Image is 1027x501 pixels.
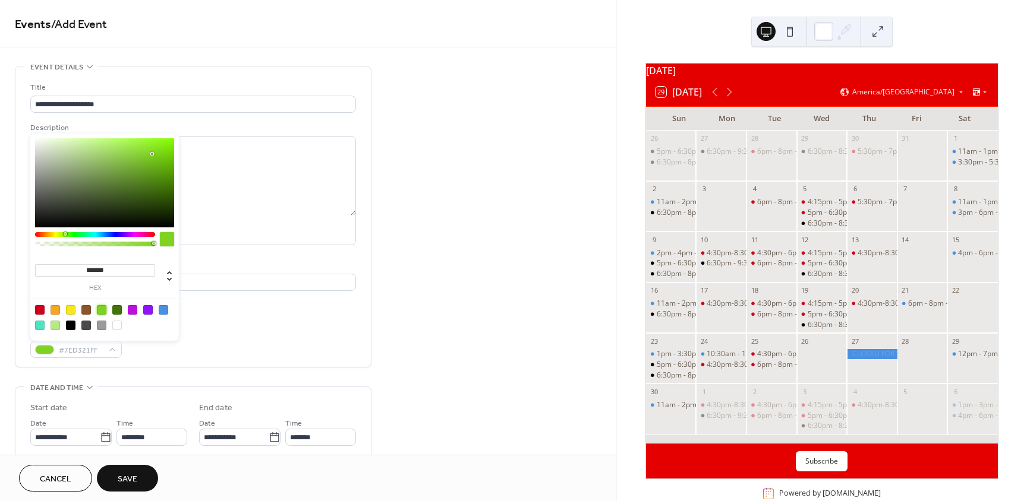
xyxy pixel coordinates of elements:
div: 4:30pm-8:30pm SCWAVE [707,299,789,309]
div: 4:30pm-8:30pm SCWAVE [847,299,897,309]
div: 1 [700,387,708,396]
div: 6:30pm - 9:30pm - YOUNG LIFE [696,411,746,421]
span: Date [199,417,215,430]
div: 6pm - 8pm - [PERSON_NAME] [757,309,855,319]
div: Description [30,122,354,134]
span: America/[GEOGRAPHIC_DATA] [852,88,954,96]
div: 5:30pm - 7pm - LIGHT DINKERS PICKLEBALL [858,197,1001,207]
div: 6:30pm - 8:30pm - LC [DEMOGRAPHIC_DATA] STUDY [808,421,983,431]
div: 5:30pm - 7pm - LIGHT DINKERS PICKLEBALL [847,197,897,207]
div: 11am - 1pm - GUDEX BIRTHDAY PARTY [947,197,998,207]
div: 6pm - 8pm - WENDY PICKLEBALL [746,147,797,157]
div: 6:30pm - 9:30pm - YOUNG LIFE [707,258,809,268]
div: 6:30pm - 8pm - AVERAGE JOES GAME NIGHT [646,370,697,380]
div: 4:30pm-8:30pm SCWAVE [847,400,897,410]
div: Start date [30,402,67,414]
div: 6:30pm - 8:30pm - LC [DEMOGRAPHIC_DATA] STUDY [808,147,983,157]
div: 4 [850,387,859,396]
div: 4:30pm-8:30pm SCWAVE [707,360,789,370]
div: 2pm - 4pm - [PERSON_NAME] BIRTHDAY PARTY [657,248,814,258]
div: 9 [650,235,659,244]
div: 4:30pm-8:30pm SCWAVE [696,360,746,370]
div: 11am - 2pm - ADAMS BIRTHDAY PARTY [646,197,697,207]
div: 1 [951,134,960,143]
div: 5pm - 6:30pm RISING STARS BASKETBALL 2 [797,258,848,268]
div: 18 [750,286,759,295]
div: Fri [893,107,941,131]
div: Mon [703,107,751,131]
div: Thu [846,107,893,131]
div: 1pm - 3:30pm - GROMOSKE GET TOGETHER [657,349,802,359]
div: Powered by [779,489,881,499]
div: 8 [951,185,960,194]
div: 4:15pm - 5pm - RISING STARS [797,299,848,309]
span: Time [285,417,302,430]
div: 15 [951,235,960,244]
div: 6pm - 8pm - WENDY PICKLEBALL [746,411,797,421]
div: 4 [750,185,759,194]
div: 27 [700,134,708,143]
div: Location [30,259,354,272]
div: 6:30pm - 9:30pm - YOUNG LIFE [696,258,746,268]
div: 11 [750,235,759,244]
div: 4:15pm - 5pm - RISING STARS [808,400,905,410]
div: 5:30pm - 7pm - LIGHT DINKERS PICKLEBALL [847,147,897,157]
div: 25 [750,337,759,345]
div: 5pm - 6:30pm RISING STARS BASKETBALL 2 [808,258,952,268]
span: Event details [30,61,83,74]
span: Time [116,417,133,430]
label: hex [35,285,155,291]
button: Cancel [19,465,92,492]
div: 12pm - 7pm -CUELLER PARTY [947,349,998,359]
a: [DOMAIN_NAME] [823,489,881,499]
div: 5pm - 6:30pm RISING STARS BASKETBALL 2 [797,411,848,421]
div: 11am - 2pm - [PERSON_NAME] BIRTHDAY PARTY [657,197,818,207]
div: 26 [801,337,809,345]
span: Date [30,417,46,430]
div: 6pm - 8pm - [PERSON_NAME] [757,360,855,370]
div: 6 [850,185,859,194]
div: 11am - 2pm - [PERSON_NAME] BIRTHDAY PARTY [657,400,818,410]
div: #FFFFFF [112,321,122,330]
div: 6pm - 8pm - [PERSON_NAME] [757,411,855,421]
div: #8B572A [81,305,91,315]
div: 5pm - 6:30pm - ADULT PICKLEBALL [646,147,697,157]
div: 6pm - 8pm - PETERSOHN ADOPTION PARTY [897,299,948,309]
div: 28 [901,337,910,345]
div: 4:30pm-8:30pm SCWAVE [707,248,789,258]
div: 4:30pm-8:30pm SCWAVE [858,299,940,309]
div: 6 [951,387,960,396]
a: Events [15,13,51,36]
div: 2 [650,185,659,194]
div: 29 [951,337,960,345]
div: 5pm - 6:30pm - ADULT PICKLEBALL [657,258,773,268]
div: #B8E986 [51,321,60,330]
span: Save [118,473,137,486]
div: 17 [700,286,708,295]
div: 5pm - 6:30pm - ADULT PICKLEBALL [646,360,697,370]
div: 6:30pm - 8pm - AVERAGE JOES GAME NIGHT [657,269,804,279]
div: 6:30pm - 8pm - AVERAGE JOES GAME NIGHT [646,309,697,319]
span: Date and time [30,382,83,394]
div: 2pm - 4pm - MORRIS BIRTHDAY PARTY [646,248,697,258]
div: 4:30pm-8:30pm SCWAVE [858,400,940,410]
div: 4:30pm - 6pm - LIGHT DINKERS PICKLEBALL [757,400,901,410]
div: 13 [850,235,859,244]
div: Tue [751,107,798,131]
div: 5pm - 6:30pm RISING STARS BASKETBALL 2 [808,208,952,218]
span: Cancel [40,473,71,486]
div: 6pm - 8pm - [PERSON_NAME] [757,197,855,207]
div: 29 [801,134,809,143]
span: #7ED321FF [59,344,103,357]
div: 6:30pm - 8pm - AVERAGE JOES GAME NIGHT [646,269,697,279]
div: #F8E71C [66,305,75,315]
div: 6:30pm - 8pm - AVERAGE JOES GAME NIGHT [657,309,804,319]
div: End date [199,402,232,414]
div: 4:30pm - 6pm - LIGHT DINKERS PICKLEBALL [757,248,901,258]
div: 6pm - 8pm - WENDY PICKLEBALL [746,258,797,268]
div: 4:30pm-8:30pm SCWAVE [858,248,940,258]
div: 16 [650,286,659,295]
div: 10:30am - 1:30pm - [PERSON_NAME] BIRTHDAY PARTY [707,349,888,359]
div: 4:30pm-8:30pm SCWAVE [696,248,746,258]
